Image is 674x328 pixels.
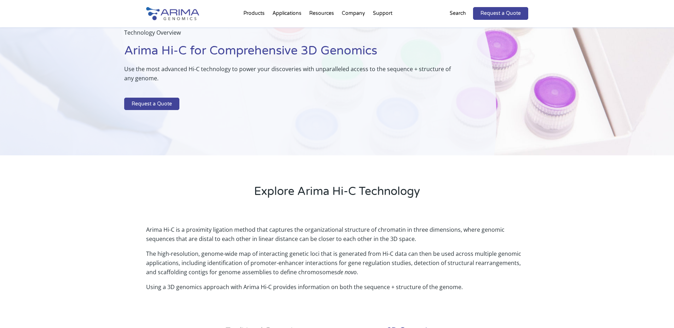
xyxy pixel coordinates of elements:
p: Arima Hi-C is a proximity ligation method that captures the organizational structure of chromatin... [146,225,528,249]
p: Search [450,9,466,18]
p: Using a 3D genomics approach with Arima Hi-C provides information on both the sequence + structur... [146,282,528,292]
p: The high-resolution, genome-wide map of interacting genetic loci that is generated from Hi-C data... [146,249,528,282]
a: Request a Quote [124,98,179,110]
img: Arima-Genomics-logo [146,7,199,20]
h2: Explore Arima Hi-C Technology [146,184,528,205]
p: Technology Overview [124,28,461,43]
a: Request a Quote [473,7,528,20]
h1: Arima Hi-C for Comprehensive 3D Genomics [124,43,461,64]
p: Use the most advanced Hi-C technology to power your discoveries with unparalleled access to the s... [124,64,461,88]
i: de novo [337,268,357,276]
